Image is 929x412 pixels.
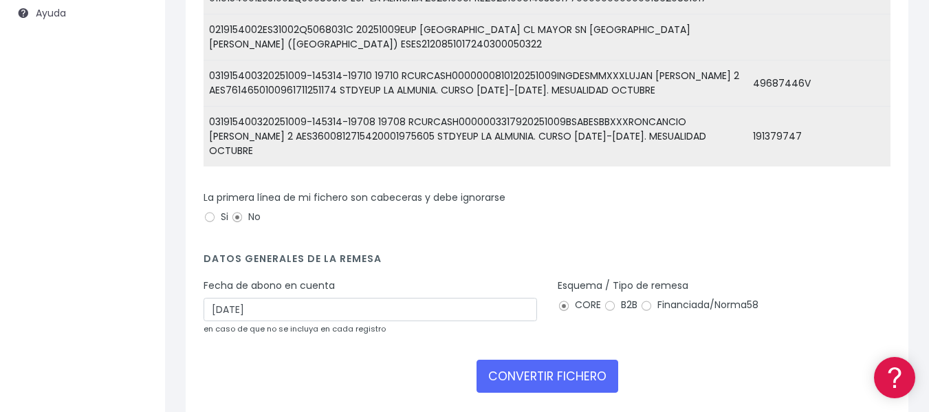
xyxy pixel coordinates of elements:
span: Ayuda [36,6,66,20]
td: 031915400320251009-145314-19710 19710 RCURCASH0000000810120251009INGDESMMXXXLUJAN [PERSON_NAME] 2... [204,61,747,107]
label: La primera línea de mi fichero son cabeceras y debe ignorarse [204,191,505,205]
label: CORE [558,298,601,312]
label: Financiada/Norma58 [640,298,758,312]
label: Esquema / Tipo de remesa [558,279,688,293]
td: 031915400320251009-145314-19708 19708 RCURCASH0000003317920251009BSABESBBXXXRONCANCIO [PERSON_NAM... [204,107,747,167]
label: Fecha de abono en cuenta [204,279,335,293]
label: B2B [604,298,637,312]
label: No [231,210,261,224]
h4: Datos generales de la remesa [204,253,890,272]
label: Si [204,210,228,224]
td: 191379747 [747,107,890,167]
button: CONVERTIR FICHERO [477,360,618,393]
td: 49687446V [747,61,890,107]
small: en caso de que no se incluya en cada registro [204,323,386,334]
td: 0219154002ES31002Q5068031C 20251009EUP [GEOGRAPHIC_DATA] CL MAYOR SN [GEOGRAPHIC_DATA][PERSON_NAM... [204,14,747,61]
